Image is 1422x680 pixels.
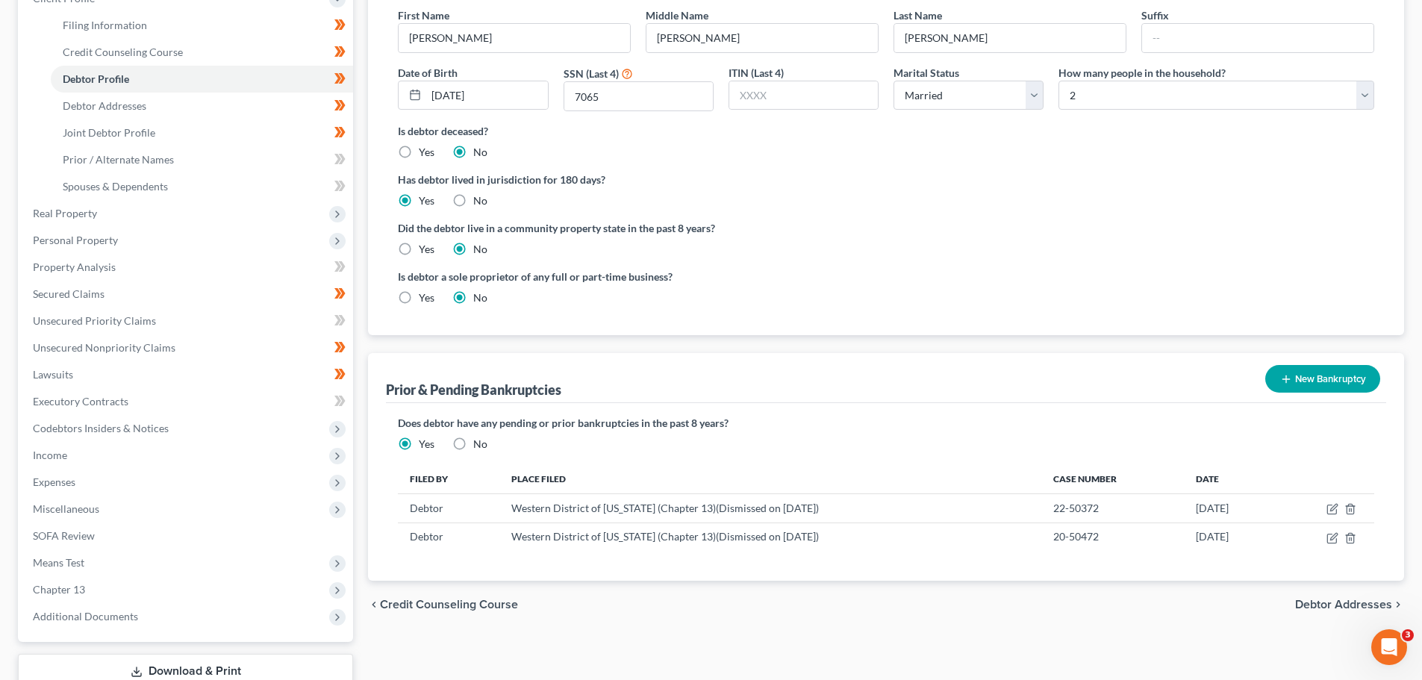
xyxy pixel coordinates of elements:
span: Real Property [33,207,97,219]
label: Yes [419,242,434,257]
th: Case Number [1041,464,1184,493]
label: Is debtor a sole proprietor of any full or part-time business? [398,269,879,284]
span: Secured Claims [33,287,105,300]
label: No [473,242,487,257]
span: Chapter 13 [33,583,85,596]
a: Prior / Alternate Names [51,146,353,173]
label: ITIN (Last 4) [729,65,784,81]
label: No [473,193,487,208]
span: Property Analysis [33,261,116,273]
span: Debtor Addresses [1295,599,1392,611]
label: Did the debtor live in a community property state in the past 8 years? [398,220,1374,236]
input: MM/DD/YYYY [426,81,547,110]
a: Unsecured Nonpriority Claims [21,334,353,361]
label: Yes [419,193,434,208]
button: Debtor Addresses chevron_right [1295,599,1404,611]
span: Income [33,449,67,461]
span: Joint Debtor Profile [63,126,155,139]
input: -- [894,24,1126,52]
label: How many people in the household? [1058,65,1226,81]
a: Lawsuits [21,361,353,388]
a: Executory Contracts [21,388,353,415]
i: chevron_right [1392,599,1404,611]
th: Place Filed [499,464,1041,493]
span: Credit Counseling Course [63,46,183,58]
label: Has debtor lived in jurisdiction for 180 days? [398,172,1374,187]
a: Secured Claims [21,281,353,308]
a: Unsecured Priority Claims [21,308,353,334]
span: Personal Property [33,234,118,246]
span: 3 [1402,629,1414,641]
span: Codebtors Insiders & Notices [33,422,169,434]
a: Filing Information [51,12,353,39]
button: chevron_left Credit Counseling Course [368,599,518,611]
span: SOFA Review [33,529,95,542]
span: Spouses & Dependents [63,180,168,193]
label: First Name [398,7,449,23]
label: No [473,145,487,160]
span: Means Test [33,556,84,569]
a: Joint Debtor Profile [51,119,353,146]
label: Yes [419,290,434,305]
span: Prior / Alternate Names [63,153,174,166]
span: Lawsuits [33,368,73,381]
td: [DATE] [1184,494,1276,523]
button: New Bankruptcy [1265,365,1380,393]
div: Prior & Pending Bankruptcies [386,381,561,399]
span: Unsecured Nonpriority Claims [33,341,175,354]
a: Debtor Addresses [51,93,353,119]
label: Date of Birth [398,65,458,81]
input: -- [1142,24,1373,52]
label: Suffix [1141,7,1169,23]
input: -- [399,24,630,52]
span: Debtor Addresses [63,99,146,112]
label: SSN (Last 4) [564,66,619,81]
label: No [473,437,487,452]
span: Expenses [33,475,75,488]
td: 22-50372 [1041,494,1184,523]
input: M.I [646,24,878,52]
a: Spouses & Dependents [51,173,353,200]
td: Debtor [398,523,499,551]
label: No [473,290,487,305]
span: Debtor Profile [63,72,129,85]
input: XXXX [564,82,713,110]
label: Does debtor have any pending or prior bankruptcies in the past 8 years? [398,415,1374,431]
span: Additional Documents [33,610,138,623]
th: Date [1184,464,1276,493]
td: [DATE] [1184,523,1276,551]
a: Debtor Profile [51,66,353,93]
label: Yes [419,437,434,452]
span: Miscellaneous [33,502,99,515]
i: chevron_left [368,599,380,611]
th: Filed By [398,464,499,493]
input: XXXX [729,81,878,110]
span: Executory Contracts [33,395,128,408]
td: Western District of [US_STATE] (Chapter 13)(Dismissed on [DATE]) [499,494,1041,523]
span: Unsecured Priority Claims [33,314,156,327]
iframe: Intercom live chat [1371,629,1407,665]
label: Marital Status [894,65,959,81]
span: Filing Information [63,19,147,31]
td: Debtor [398,494,499,523]
label: Middle Name [646,7,708,23]
td: Western District of [US_STATE] (Chapter 13)(Dismissed on [DATE]) [499,523,1041,551]
span: Credit Counseling Course [380,599,518,611]
a: Credit Counseling Course [51,39,353,66]
label: Last Name [894,7,942,23]
a: SOFA Review [21,523,353,549]
label: Yes [419,145,434,160]
a: Property Analysis [21,254,353,281]
td: 20-50472 [1041,523,1184,551]
label: Is debtor deceased? [398,123,1374,139]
